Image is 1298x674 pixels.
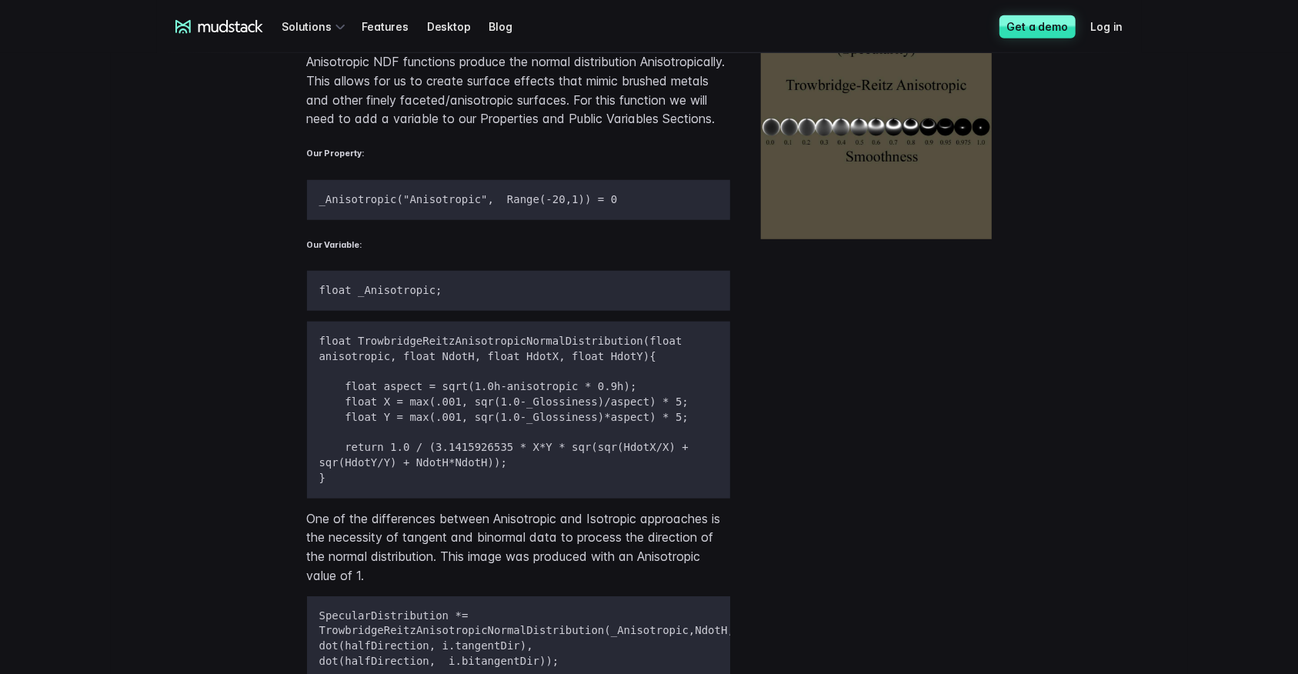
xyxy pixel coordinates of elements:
[307,322,730,499] pre: float TrowbridgeReitzAnisotropicNormalDistribution(float anisotropic, float NdotH, float HdotX, f...
[427,12,489,41] a: Desktop
[1091,12,1142,41] a: Log in
[307,148,730,161] h6: Our Property:
[307,509,730,586] p: One of the differences between Anisotropic and Isotropic approaches is the necessity of tangent a...
[307,52,730,128] p: Anisotropic NDF functions produce the normal distribution Anisotropically. This allows for us to ...
[307,180,730,220] pre: _Anisotropic("Anisotropic", Range(-20,1)) = 0
[489,12,530,41] a: Blog
[761,8,992,239] img: Trowbridge-Reitz Anisotropic NDF Anisotropic NDF functions produce the normal distribution Anisot...
[307,239,730,252] h6: Our Variable:
[282,12,349,41] div: Solutions
[362,12,426,41] a: Features
[307,271,730,311] pre: float _Anisotropic;
[999,15,1076,38] a: Get a demo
